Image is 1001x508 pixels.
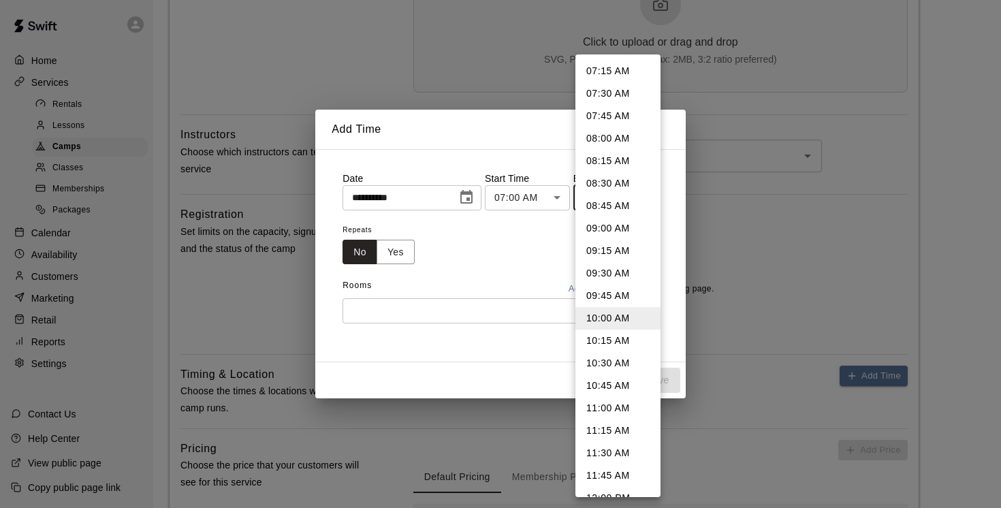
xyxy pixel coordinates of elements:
li: 08:30 AM [575,172,661,195]
li: 07:30 AM [575,82,661,105]
li: 10:00 AM [575,307,661,330]
li: 11:00 AM [575,397,661,419]
li: 09:30 AM [575,262,661,285]
li: 09:15 AM [575,240,661,262]
li: 10:45 AM [575,375,661,397]
li: 09:00 AM [575,217,661,240]
li: 10:30 AM [575,352,661,375]
li: 11:15 AM [575,419,661,442]
li: 08:15 AM [575,150,661,172]
li: 07:45 AM [575,105,661,127]
li: 09:45 AM [575,285,661,307]
li: 11:30 AM [575,442,661,464]
li: 08:45 AM [575,195,661,217]
li: 08:00 AM [575,127,661,150]
li: 11:45 AM [575,464,661,487]
li: 07:15 AM [575,60,661,82]
li: 10:15 AM [575,330,661,352]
